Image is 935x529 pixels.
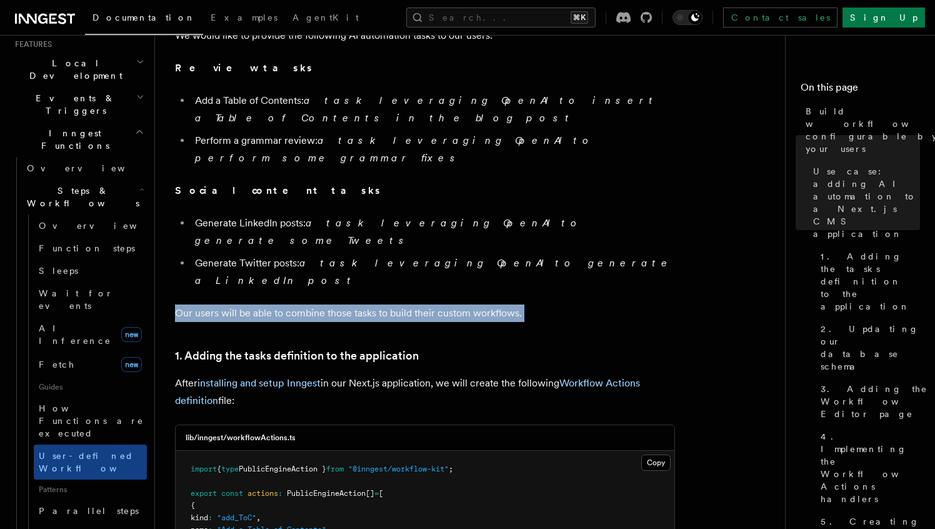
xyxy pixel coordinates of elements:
span: 1. Adding the tasks definition to the application [821,250,920,313]
a: Use case: adding AI automation to a Next.js CMS application [808,160,920,245]
li: Perform a grammar review: [191,132,675,167]
li: Generate LinkedIn posts: [191,214,675,249]
a: How Functions are executed [34,397,147,445]
span: new [121,357,142,372]
button: Events & Triggers [10,87,147,122]
li: Generate Twitter posts: [191,254,675,290]
span: Steps & Workflows [22,184,139,209]
span: actions [247,489,278,498]
span: const [221,489,243,498]
a: Wait for events [34,282,147,317]
span: Local Development [10,57,136,82]
button: Copy [641,455,671,471]
span: How Functions are executed [39,403,144,438]
span: Overview [27,163,156,173]
a: Examples [203,4,285,34]
span: Fetch [39,360,75,370]
a: 1. Adding the tasks definition to the application [175,347,419,365]
span: export [191,489,217,498]
span: PublicEngineAction [287,489,366,498]
span: Function steps [39,243,135,253]
span: PublicEngineAction } [239,465,326,473]
span: : [278,489,282,498]
span: Patterns [34,480,147,500]
span: ; [449,465,453,473]
a: Contact sales [723,8,837,28]
a: Fetchnew [34,352,147,377]
a: Build workflows configurable by your users [801,100,920,160]
p: After in our Next.js application, we will create the following file: [175,375,675,410]
span: import [191,465,217,473]
span: { [217,465,221,473]
p: Our users will be able to combine those tasks to build their custom workflows. [175,305,675,322]
a: installing and setup Inngest [197,377,321,389]
a: 3. Adding the Workflow Editor page [816,378,920,425]
span: 2. Updating our database schema [821,323,920,373]
span: "@inngest/workflow-kit" [348,465,449,473]
a: AgentKit [285,4,366,34]
h4: On this page [801,80,920,100]
a: 2. Updating our database schema [816,318,920,378]
span: Wait for events [39,288,113,311]
kbd: ⌘K [571,11,588,24]
span: Features [10,39,52,49]
span: from [326,465,344,473]
button: Search...⌘K [406,8,596,28]
button: Local Development [10,52,147,87]
span: Use case: adding AI automation to a Next.js CMS application [813,165,920,240]
em: a task leveraging OpenAI to generate a LinkedIn post [195,257,673,286]
a: Sleeps [34,259,147,282]
span: Examples [211,13,277,23]
button: Toggle dark mode [672,10,702,25]
a: Overview [34,214,147,237]
a: Documentation [85,4,203,35]
span: new [121,327,142,342]
span: "add_ToC" [217,513,256,522]
a: Workflow Actions definition [175,377,640,406]
span: 3. Adding the Workflow Editor page [821,383,929,420]
span: Sleeps [39,266,78,276]
span: Documentation [92,13,196,23]
span: Inngest Functions [10,127,135,152]
span: = [374,489,379,498]
em: a task leveraging OpenAI to insert a Table of Contents in the blog post [195,94,658,124]
span: AgentKit [292,13,359,23]
span: 4. Implementing the Workflow Actions handlers [821,430,929,505]
span: , [256,513,261,522]
a: Parallel steps [34,500,147,522]
span: kind [191,513,208,522]
span: { [191,501,195,510]
button: Inngest Functions [10,122,147,157]
span: User-defined Workflows [39,451,151,473]
a: AI Inferencenew [34,317,147,352]
a: Sign Up [842,8,925,28]
strong: Review tasks [175,62,314,74]
span: Overview [39,221,167,231]
em: a task leveraging OpenAI to generate some Tweets [195,217,584,246]
a: 4. Implementing the Workflow Actions handlers [816,425,920,510]
span: [] [366,489,374,498]
em: a task leveraging OpenAI to perform some grammar fixes [195,134,596,164]
li: Add a Table of Contents: [191,92,675,127]
h3: lib/inngest/workflowActions.ts [186,433,296,443]
span: type [221,465,239,473]
span: : [208,513,212,522]
a: Overview [22,157,147,179]
span: [ [379,489,383,498]
strong: Social content tasks [175,184,382,196]
button: Steps & Workflows [22,179,147,214]
a: Function steps [34,237,147,259]
span: Events & Triggers [10,92,136,117]
span: Guides [34,377,147,397]
a: User-defined Workflows [34,445,147,480]
a: 1. Adding the tasks definition to the application [816,245,920,318]
span: Parallel steps [39,506,139,516]
span: AI Inference [39,323,111,346]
